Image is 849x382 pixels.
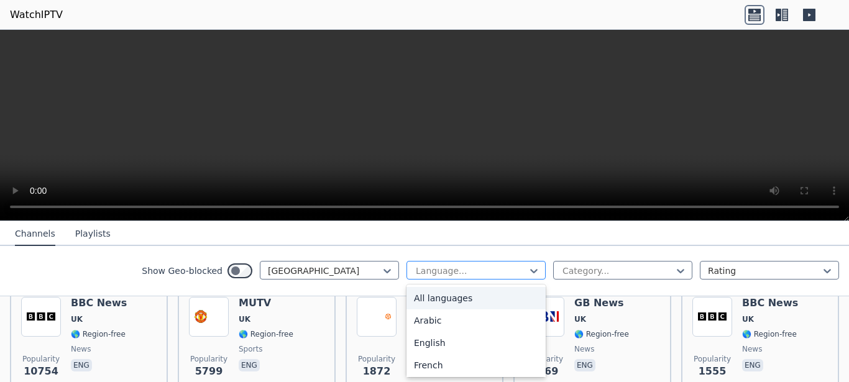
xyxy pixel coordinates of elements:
span: 🌎 Region-free [71,329,126,339]
span: 5799 [195,364,223,379]
span: Popularity [694,354,731,364]
label: Show Geo-blocked [142,265,223,277]
button: Playlists [75,222,111,246]
p: eng [574,359,595,371]
span: Popularity [190,354,227,364]
p: eng [71,359,92,371]
span: news [742,344,762,354]
span: sports [239,344,262,354]
span: 1555 [699,364,727,379]
span: news [574,344,594,354]
div: Arabic [406,309,546,332]
div: All languages [406,287,546,309]
span: Popularity [358,354,395,364]
span: UK [71,314,83,324]
img: BBC News [692,297,732,337]
div: English [406,332,546,354]
span: UK [742,314,754,324]
button: Channels [15,222,55,246]
p: eng [239,359,260,371]
img: Discover Film [357,297,397,337]
h6: BBC News [742,297,798,309]
span: 🌎 Region-free [239,329,293,339]
h6: GB News [574,297,629,309]
h6: BBC News [71,297,127,309]
span: 🌎 Region-free [742,329,797,339]
div: French [406,354,546,376]
p: eng [742,359,763,371]
a: WatchIPTV [10,7,63,22]
span: UK [574,314,586,324]
span: 10754 [24,364,58,379]
span: UK [239,314,250,324]
span: Popularity [22,354,60,364]
span: 1872 [363,364,391,379]
span: news [71,344,91,354]
img: MUTV [189,297,229,337]
span: 🌎 Region-free [574,329,629,339]
h6: MUTV [239,297,293,309]
img: BBC News [21,297,61,337]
